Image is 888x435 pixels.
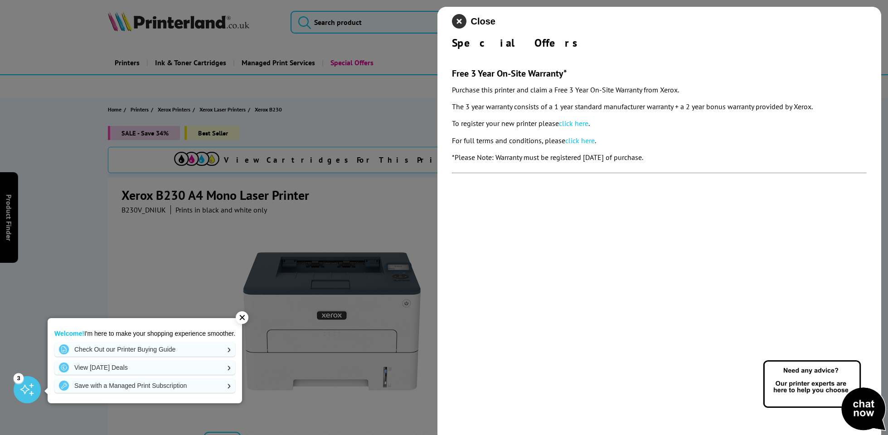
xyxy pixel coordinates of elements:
a: Check Out our Printer Buying Guide [54,342,235,357]
img: Open Live Chat window [761,359,888,433]
span: Close [471,16,495,27]
a: View [DATE] Deals [54,360,235,375]
p: Purchase this printer and claim a Free 3 Year On-Site Warranty from Xerox. [452,84,867,96]
button: close modal [452,14,495,29]
p: I'm here to make your shopping experience smoother. [54,329,235,338]
p: For full terms and conditions, please . [452,135,867,147]
a: click here [559,119,588,128]
div: Special Offers [452,36,867,50]
h3: Free 3 Year On-Site Warranty* [452,68,867,79]
div: ✕ [236,311,248,324]
strong: Welcome! [54,330,84,337]
div: 3 [14,373,24,383]
a: Save with a Managed Print Subscription [54,378,235,393]
p: The 3 year warranty consists of a 1 year standard manufacturer warranty + a 2 year bonus warranty... [452,101,867,113]
a: click here [565,136,595,145]
p: *Please Note: Warranty must be registered [DATE] of purchase. [452,151,867,164]
p: To register your new printer please . [452,117,867,130]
